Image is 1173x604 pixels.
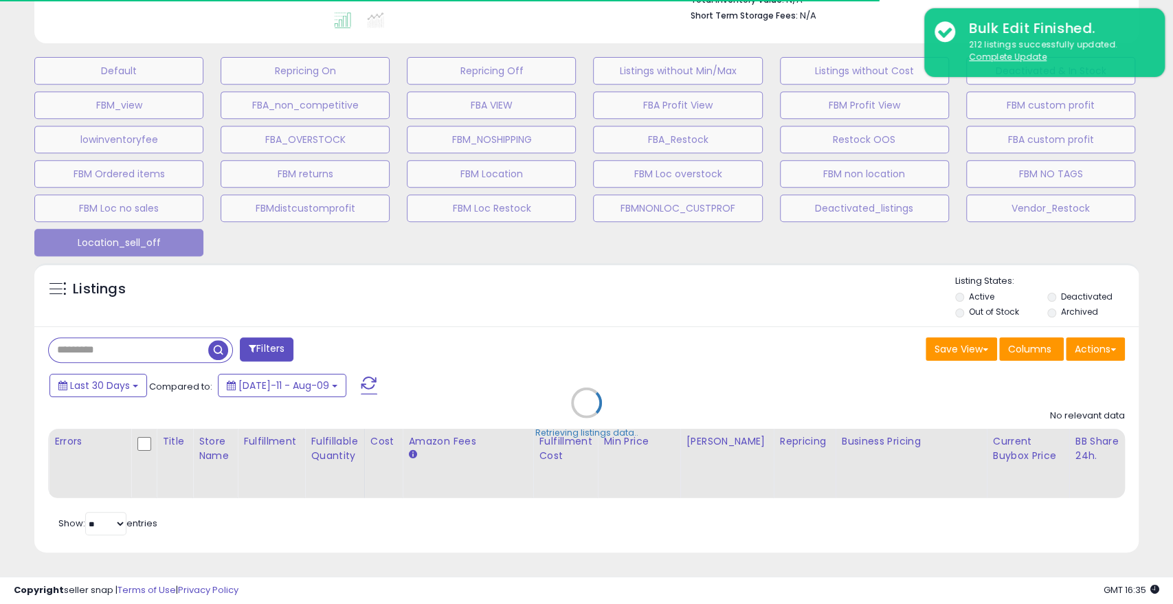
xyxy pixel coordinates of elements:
a: Privacy Policy [178,583,238,596]
button: Location_sell_off [34,229,203,256]
button: FBM Profit View [780,91,949,119]
button: FBM Loc no sales [34,194,203,222]
b: Short Term Storage Fees: [691,10,798,21]
div: Retrieving listings data.. [535,427,638,439]
button: FBA_non_competitive [221,91,390,119]
a: Terms of Use [118,583,176,596]
button: FBM_view [34,91,203,119]
button: FBM Location [407,160,576,188]
button: FBA VIEW [407,91,576,119]
button: FBM NO TAGS [966,160,1135,188]
button: Vendor_Restock [966,194,1135,222]
button: FBA_OVERSTOCK [221,126,390,153]
button: Repricing Off [407,57,576,85]
span: 2025-09-9 16:35 GMT [1104,583,1159,596]
button: FBA custom profit [966,126,1135,153]
button: FBM returns [221,160,390,188]
button: FBM Ordered items [34,160,203,188]
button: Listings without Cost [780,57,949,85]
button: FBMNONLOC_CUSTPROF [593,194,762,222]
button: lowinventoryfee [34,126,203,153]
button: FBM_NOSHIPPING [407,126,576,153]
button: FBM Loc overstock [593,160,762,188]
div: seller snap | | [14,584,238,597]
strong: Copyright [14,583,64,596]
div: Bulk Edit Finished. [959,19,1154,38]
button: Deactivated_listings [780,194,949,222]
button: FBM custom profit [966,91,1135,119]
div: 212 listings successfully updated. [959,38,1154,64]
button: FBM Loc Restock [407,194,576,222]
button: FBA Profit View [593,91,762,119]
u: Complete Update [969,51,1047,63]
button: Repricing On [221,57,390,85]
span: N/A [800,9,816,22]
button: Restock OOS [780,126,949,153]
button: FBA_Restock [593,126,762,153]
button: Default [34,57,203,85]
button: FBMdistcustomprofit [221,194,390,222]
button: FBM non location [780,160,949,188]
button: Listings without Min/Max [593,57,762,85]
